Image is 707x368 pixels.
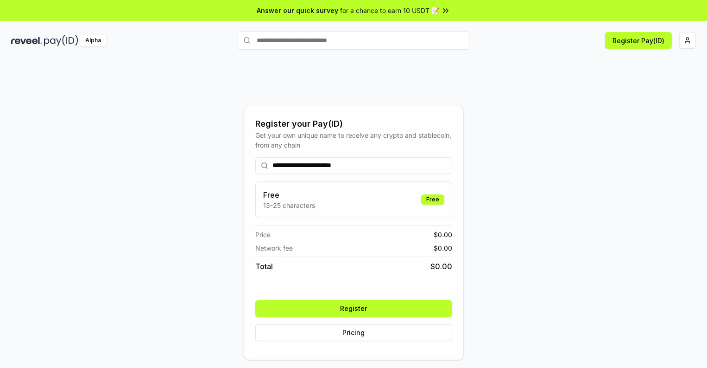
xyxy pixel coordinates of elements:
[263,200,315,210] p: 13-25 characters
[434,230,452,239] span: $ 0.00
[44,35,78,46] img: pay_id
[255,130,452,150] div: Get your own unique name to receive any crypto and stablecoin, from any chain
[255,261,273,272] span: Total
[430,261,452,272] span: $ 0.00
[257,6,338,15] span: Answer our quick survey
[434,243,452,253] span: $ 0.00
[340,6,439,15] span: for a chance to earn 10 USDT 📝
[263,189,315,200] h3: Free
[255,230,271,239] span: Price
[255,117,452,130] div: Register your Pay(ID)
[255,300,452,317] button: Register
[255,243,293,253] span: Network fee
[11,35,42,46] img: reveel_dark
[605,32,672,49] button: Register Pay(ID)
[255,324,452,341] button: Pricing
[421,194,444,205] div: Free
[80,35,106,46] div: Alpha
